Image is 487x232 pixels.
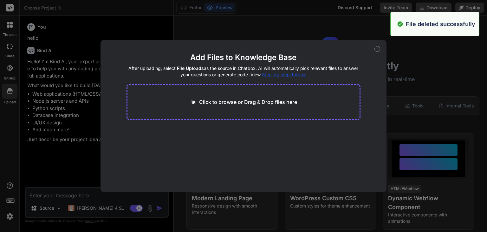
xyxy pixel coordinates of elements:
span: File Uploads [177,65,204,71]
p: Click to browse or Drag & Drop files here [199,98,297,106]
img: alert [397,20,403,28]
h2: Add Files to Knowledge Base [127,52,361,63]
h4: After uploading, select as the source in Chatbox. AI will automatically pick relevant files to an... [127,65,361,78]
span: Step-by-step Tutorial [262,72,306,77]
p: File deleted successfully [406,20,475,28]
